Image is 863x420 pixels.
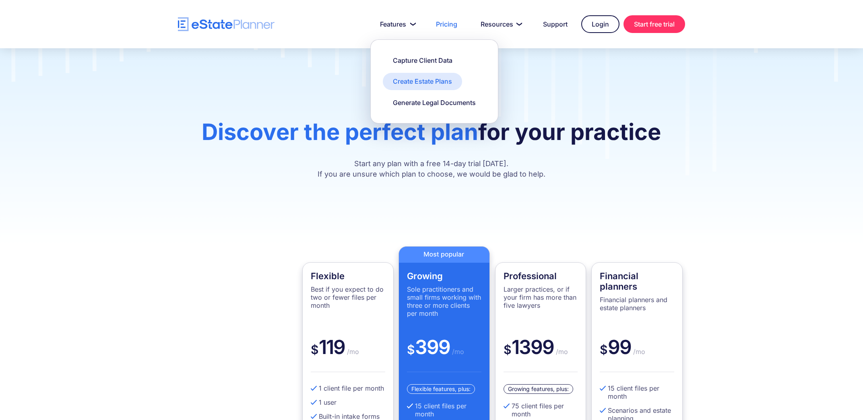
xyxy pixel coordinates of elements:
[407,384,475,394] div: Flexible features, plus:
[393,77,452,86] div: Create Estate Plans
[311,335,385,372] div: 119
[407,402,481,418] li: 15 client files per month
[407,285,481,317] p: Sole practitioners and small firms working with three or more clients per month
[383,52,462,69] a: Capture Client Data
[504,402,578,418] li: 75 client files per month
[345,348,359,356] span: /mo
[624,15,685,33] a: Start free trial
[554,348,568,356] span: /mo
[393,98,476,107] div: Generate Legal Documents
[383,94,486,111] a: Generate Legal Documents
[202,118,478,146] span: Discover the perfect plan
[311,285,385,309] p: Best if you expect to do two or fewer files per month
[311,342,319,357] span: $
[600,335,674,372] div: 99
[600,342,608,357] span: $
[407,335,481,372] div: 399
[504,271,578,281] h4: Professional
[504,384,573,394] div: Growing features, plus:
[631,348,645,356] span: /mo
[185,119,678,152] h1: for your practice
[581,15,619,33] a: Login
[471,16,529,32] a: Resources
[407,271,481,281] h4: Growing
[504,335,578,372] div: 1399
[504,285,578,309] p: Larger practices, or if your firm has more than five lawyers
[600,384,674,400] li: 15 client files per month
[311,271,385,281] h4: Flexible
[600,271,674,292] h4: Financial planners
[407,342,415,357] span: $
[600,296,674,312] p: Financial planners and estate planners
[450,348,464,356] span: /mo
[383,73,462,90] a: Create Estate Plans
[185,159,678,179] p: Start any plan with a free 14-day trial [DATE]. If you are unsure which plan to choose, we would ...
[370,16,422,32] a: Features
[533,16,577,32] a: Support
[311,398,385,406] li: 1 user
[178,17,275,31] a: home
[393,56,452,65] div: Capture Client Data
[504,342,512,357] span: $
[311,384,385,392] li: 1 client file per month
[426,16,467,32] a: Pricing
